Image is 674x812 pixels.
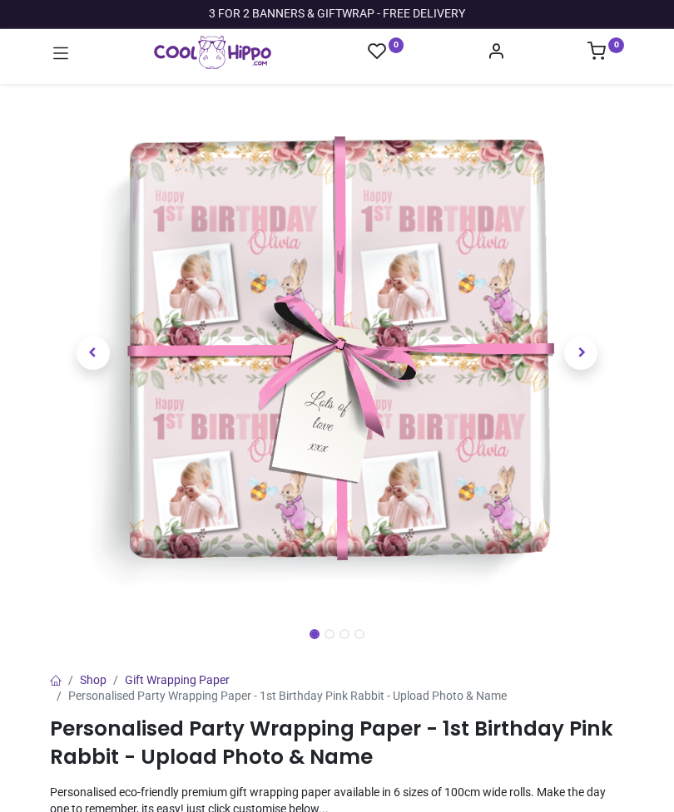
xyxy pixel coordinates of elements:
a: Logo of Cool Hippo [154,36,271,69]
a: Account Info [487,47,505,60]
span: Next [564,337,597,370]
h1: Personalised Party Wrapping Paper - 1st Birthday Pink Rabbit - Upload Photo & Name [50,715,624,772]
sup: 0 [608,37,624,53]
a: Next [538,179,625,528]
a: Gift Wrapping Paper [125,673,230,687]
a: Shop [80,673,107,687]
a: Previous [50,179,136,528]
span: Personalised Party Wrapping Paper - 1st Birthday Pink Rabbit - Upload Photo & Name [68,689,507,702]
span: Previous [77,337,110,370]
sup: 0 [389,37,404,53]
img: Personalised Party Wrapping Paper - 1st Birthday Pink Rabbit - Upload Photo & Name [87,104,587,603]
a: 0 [368,42,404,62]
div: 3 FOR 2 BANNERS & GIFTWRAP - FREE DELIVERY [209,6,465,22]
a: 0 [587,47,624,60]
img: Cool Hippo [154,36,271,69]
